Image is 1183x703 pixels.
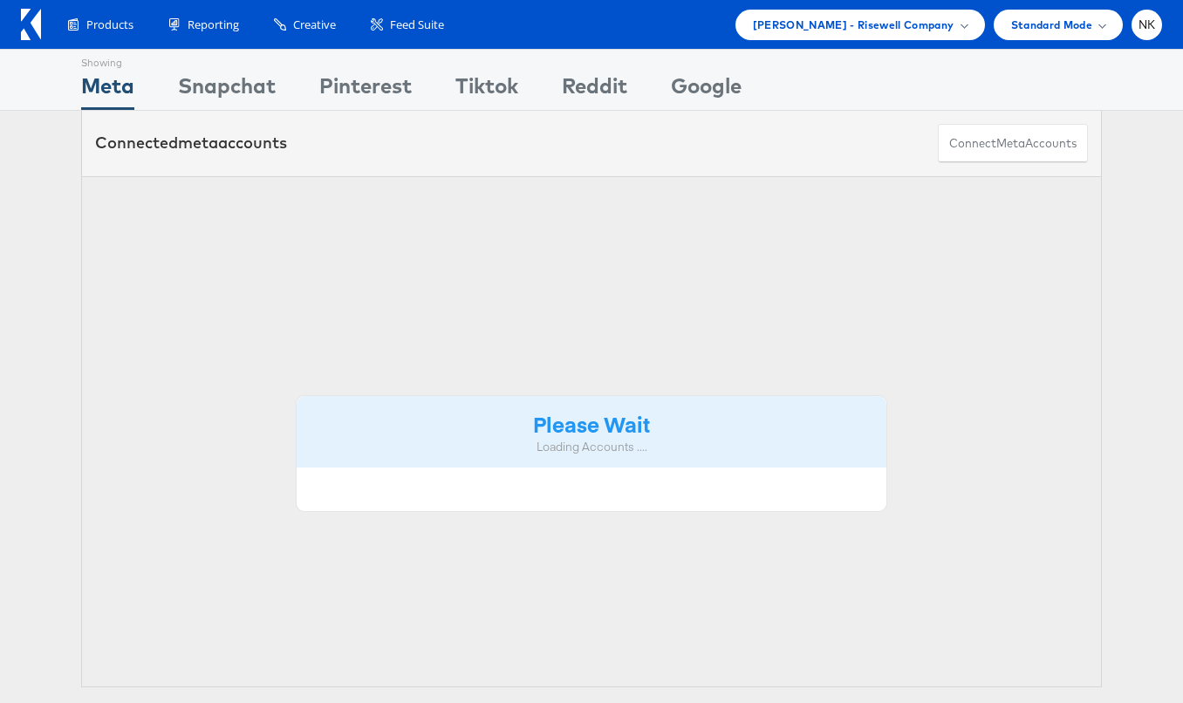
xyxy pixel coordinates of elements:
span: meta [996,135,1025,152]
div: Tiktok [455,71,518,110]
div: Showing [81,50,134,71]
div: Meta [81,71,134,110]
strong: Please Wait [533,409,650,438]
span: Reporting [188,17,239,33]
span: Feed Suite [390,17,444,33]
div: Loading Accounts .... [310,439,873,455]
div: Reddit [562,71,627,110]
div: Snapchat [178,71,276,110]
span: Creative [293,17,336,33]
div: Connected accounts [95,132,287,154]
span: [PERSON_NAME] - Risewell Company [753,16,954,34]
span: NK [1139,19,1156,31]
button: ConnectmetaAccounts [938,124,1088,163]
span: Standard Mode [1011,16,1092,34]
span: Products [86,17,133,33]
div: Pinterest [319,71,412,110]
span: meta [178,133,218,153]
div: Google [671,71,742,110]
